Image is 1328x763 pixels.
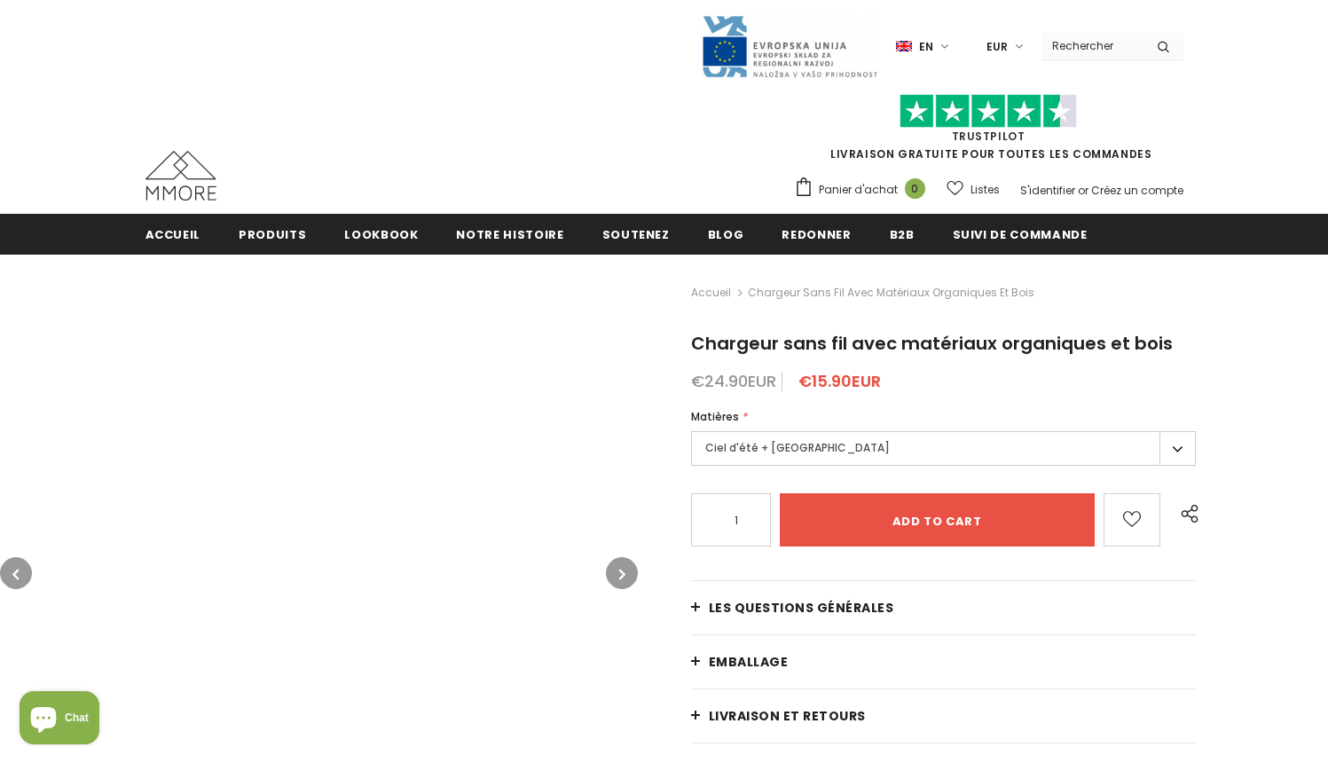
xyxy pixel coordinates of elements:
a: EMBALLAGE [691,635,1197,688]
img: i-lang-1.png [896,39,912,54]
span: EUR [986,38,1008,56]
a: Lookbook [344,214,418,254]
span: B2B [890,226,915,243]
img: Cas MMORE [145,151,216,201]
span: Suivi de commande [953,226,1088,243]
span: Accueil [145,226,201,243]
span: or [1078,183,1088,198]
span: EMBALLAGE [709,653,789,671]
a: Suivi de commande [953,214,1088,254]
a: Javni Razpis [701,38,878,53]
label: Ciel d'été + [GEOGRAPHIC_DATA] [691,431,1197,466]
a: Blog [708,214,744,254]
span: Panier d'achat [819,181,898,199]
span: Lookbook [344,226,418,243]
span: Matières [691,409,739,424]
span: Chargeur sans fil avec matériaux organiques et bois [748,282,1034,303]
a: Redonner [782,214,851,254]
input: Search Site [1041,33,1143,59]
span: Listes [970,181,1000,199]
a: Panier d'achat 0 [794,177,934,203]
a: B2B [890,214,915,254]
a: Créez un compte [1091,183,1183,198]
img: Javni Razpis [701,14,878,79]
span: Blog [708,226,744,243]
span: Livraison et retours [709,707,866,725]
inbox-online-store-chat: Shopify online store chat [14,691,105,749]
span: €15.90EUR [798,370,881,392]
a: Accueil [145,214,201,254]
a: soutenez [602,214,670,254]
a: Livraison et retours [691,689,1197,743]
span: €24.90EUR [691,370,776,392]
span: en [919,38,933,56]
a: Accueil [691,282,731,303]
img: Faites confiance aux étoiles pilotes [900,94,1077,129]
span: 0 [905,178,925,199]
span: soutenez [602,226,670,243]
span: Les questions générales [709,599,894,617]
a: Les questions générales [691,581,1197,634]
span: LIVRAISON GRATUITE POUR TOUTES LES COMMANDES [794,102,1183,161]
input: Add to cart [780,493,1095,547]
a: Notre histoire [456,214,563,254]
span: Produits [239,226,306,243]
span: Chargeur sans fil avec matériaux organiques et bois [691,331,1173,356]
a: S'identifier [1020,183,1075,198]
span: Notre histoire [456,226,563,243]
span: Redonner [782,226,851,243]
a: Listes [947,174,1000,205]
a: Produits [239,214,306,254]
a: TrustPilot [952,129,1025,144]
